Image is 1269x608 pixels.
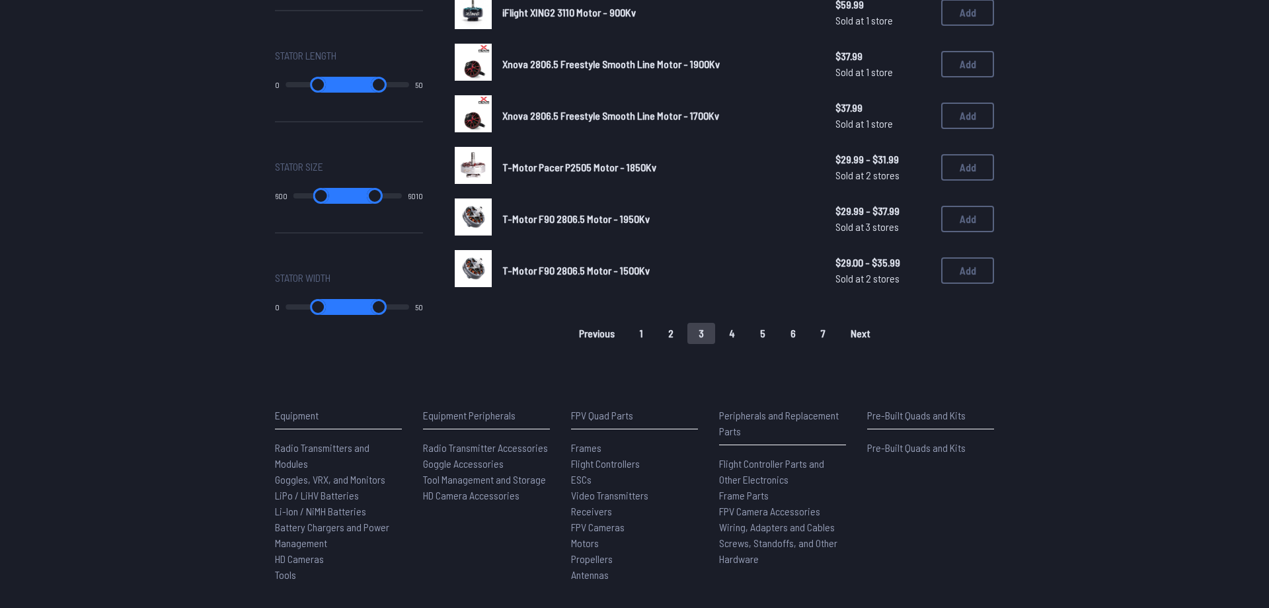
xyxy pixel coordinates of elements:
[275,302,280,312] output: 0
[502,6,636,19] span: iFlight XING2 3110 Motor - 900Kv
[571,473,592,486] span: ESCs
[423,457,504,470] span: Goggle Accessories
[455,95,492,132] img: image
[502,108,814,124] a: Xnova 2806.5 Freestyle Smooth Line Motor - 1700Kv
[835,64,931,80] span: Sold at 1 store
[502,211,814,227] a: T-Motor F90 2806.5 Motor - 1950Kv
[423,489,519,501] span: HD Camera Accessories
[423,473,546,486] span: Tool Management and Storage
[502,161,656,173] span: T-Motor Pacer P2505 Motor - 1850Kv
[571,472,698,488] a: ESCs
[455,95,492,136] a: image
[275,551,402,567] a: HD Cameras
[571,537,599,549] span: Motors
[455,44,492,85] a: image
[719,505,820,517] span: FPV Camera Accessories
[571,568,609,581] span: Antennas
[275,488,402,503] a: LiPo / LiHV Batteries
[502,263,814,279] a: T-Motor F90 2806.5 Motor - 1500Kv
[718,323,746,344] button: 4
[571,408,698,423] p: FPV Quad Parts
[719,488,846,503] a: Frame Parts
[835,116,931,132] span: Sold at 1 store
[415,79,423,90] output: 50
[719,537,837,565] span: Screws, Standoffs, and Other Hardware
[423,456,550,472] a: Goggle Accessories
[275,552,324,565] span: HD Cameras
[455,250,492,287] img: image
[455,250,492,291] a: image
[502,5,814,21] a: iFlight XING2 3110 Motor - 900Kv
[941,51,994,77] button: Add
[275,270,330,286] span: Stator Width
[835,203,931,219] span: $29.99 - $37.99
[275,408,402,423] p: Equipment
[571,567,698,583] a: Antennas
[810,323,837,344] button: 7
[275,159,323,175] span: Stator Size
[835,219,931,235] span: Sold at 3 stores
[571,535,698,551] a: Motors
[629,323,654,344] button: 1
[275,79,280,90] output: 0
[839,323,882,344] button: Next
[275,440,402,472] a: Radio Transmitters and Modules
[779,323,807,344] button: 6
[455,147,492,184] img: image
[275,48,336,64] span: Stator Length
[687,323,715,344] button: 3
[719,535,846,567] a: Screws, Standoffs, and Other Hardware
[941,257,994,284] button: Add
[275,191,288,201] output: 600
[719,456,846,488] a: Flight Controller Parts and Other Electronics
[275,505,366,517] span: Li-Ion / NiMH Batteries
[275,568,296,581] span: Tools
[415,302,423,312] output: 50
[423,441,548,454] span: Radio Transmitter Accessories
[502,56,814,72] a: Xnova 2806.5 Freestyle Smooth Line Motor - 1900Kv
[571,457,640,470] span: Flight Controllers
[941,206,994,232] button: Add
[571,521,625,533] span: FPV Cameras
[275,441,369,470] span: Radio Transmitters and Modules
[579,328,615,339] span: Previous
[835,271,931,286] span: Sold at 2 stores
[408,191,423,201] output: 6010
[275,489,359,501] span: LiPo / LiHV Batteries
[719,457,824,486] span: Flight Controller Parts and Other Electronics
[455,147,492,188] a: image
[455,198,492,236] img: image
[835,13,931,28] span: Sold at 1 store
[867,441,966,454] span: Pre-Built Quads and Kits
[835,100,931,116] span: $37.99
[571,489,648,501] span: Video Transmitters
[423,488,550,503] a: HD Camera Accessories
[275,521,389,549] span: Battery Chargers and Power Management
[502,264,650,277] span: T-Motor F90 2806.5 Motor - 1500Kv
[719,521,835,533] span: Wiring, Adapters and Cables
[571,488,698,503] a: Video Transmitters
[275,503,402,519] a: Li-Ion / NiMH Batteries
[719,519,846,535] a: Wiring, Adapters and Cables
[275,472,402,488] a: Goggles, VRX, and Monitors
[423,408,550,423] p: Equipment Peripherals
[423,472,550,488] a: Tool Management and Storage
[719,503,846,519] a: FPV Camera Accessories
[455,44,492,81] img: image
[571,440,698,456] a: Frames
[502,58,720,70] span: Xnova 2806.5 Freestyle Smooth Line Motor - 1900Kv
[571,505,612,517] span: Receivers
[571,552,613,565] span: Propellers
[719,489,769,501] span: Frame Parts
[835,48,931,64] span: $37.99
[455,198,492,239] a: image
[275,567,402,583] a: Tools
[835,152,931,167] span: $29.99 - $31.99
[941,103,994,129] button: Add
[275,473,385,486] span: Goggles, VRX, and Monitors
[851,328,870,339] span: Next
[571,503,698,519] a: Receivers
[275,519,402,551] a: Battery Chargers and Power Management
[719,408,846,439] p: Peripherals and Replacement Parts
[423,440,550,456] a: Radio Transmitter Accessories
